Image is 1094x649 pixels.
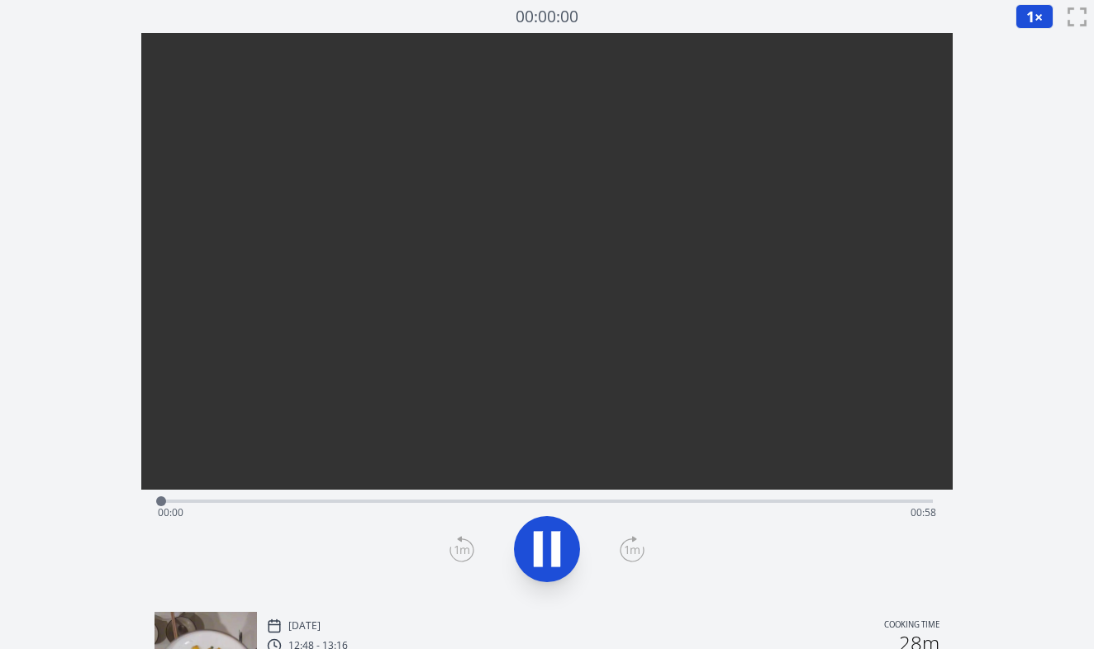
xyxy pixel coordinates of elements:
[288,619,321,632] p: [DATE]
[1026,7,1035,26] span: 1
[516,5,578,29] a: 00:00:00
[1016,4,1054,29] button: 1×
[884,618,939,633] p: Cooking time
[911,505,936,519] span: 00:58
